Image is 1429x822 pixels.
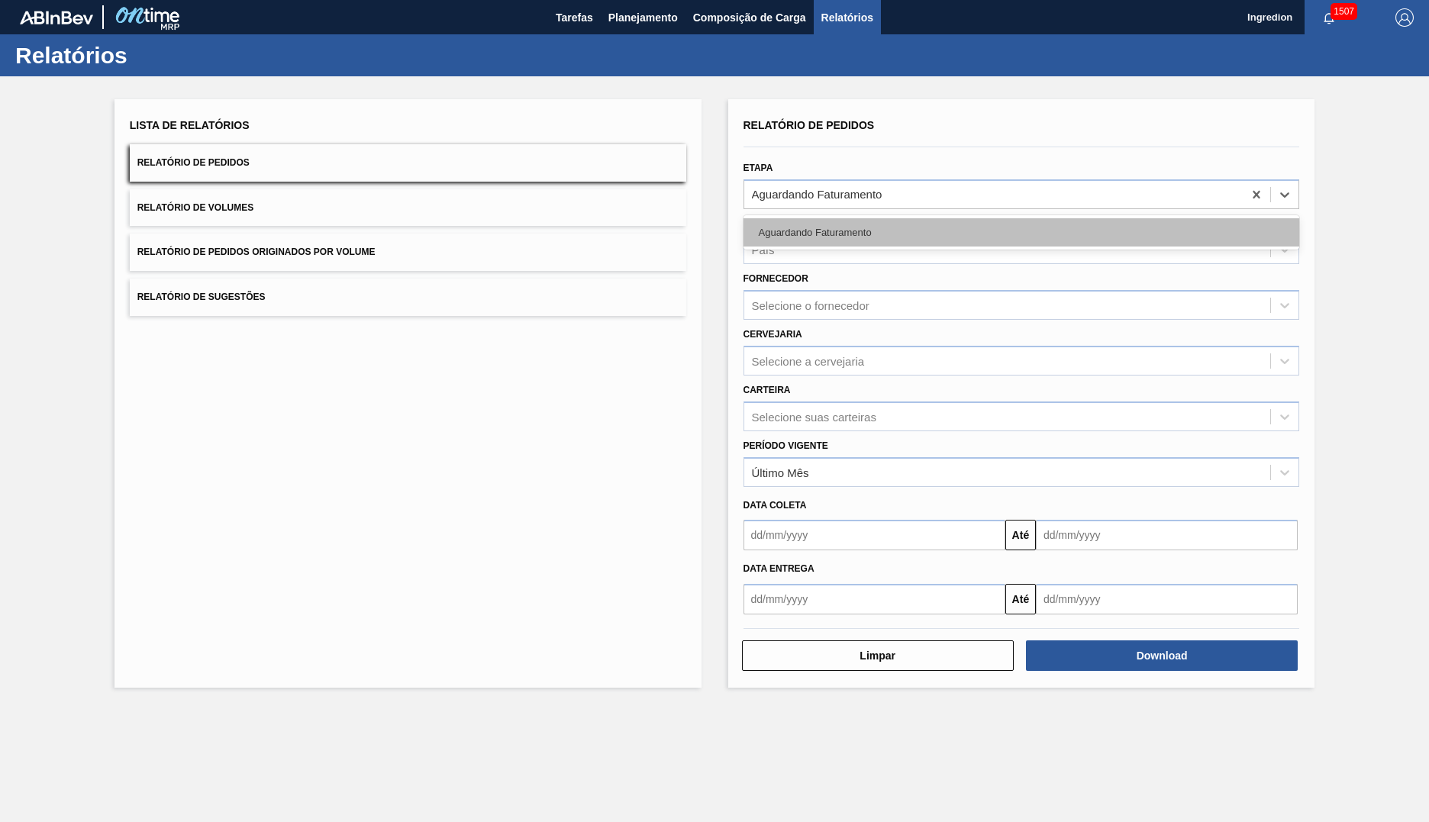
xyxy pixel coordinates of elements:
[1331,3,1357,20] span: 1507
[742,640,1014,671] button: Limpar
[744,273,808,284] label: Fornecedor
[1395,8,1414,27] img: Logout
[744,440,828,451] label: Período Vigente
[137,157,250,168] span: Relatório de Pedidos
[556,8,593,27] span: Tarefas
[608,8,678,27] span: Planejamento
[744,385,791,395] label: Carteira
[1305,7,1353,28] button: Notificações
[1005,520,1036,550] button: Até
[744,584,1005,614] input: dd/mm/yyyy
[821,8,873,27] span: Relatórios
[130,119,250,131] span: Lista de Relatórios
[744,119,875,131] span: Relatório de Pedidos
[137,247,376,257] span: Relatório de Pedidos Originados por Volume
[130,189,686,227] button: Relatório de Volumes
[20,11,93,24] img: TNhmsLtSVTkK8tSr43FrP2fwEKptu5GPRR3wAAAABJRU5ErkJggg==
[137,292,266,302] span: Relatório de Sugestões
[130,234,686,271] button: Relatório de Pedidos Originados por Volume
[752,243,775,256] div: País
[752,410,876,423] div: Selecione suas carteiras
[744,520,1005,550] input: dd/mm/yyyy
[15,47,286,64] h1: Relatórios
[744,163,773,173] label: Etapa
[1036,520,1298,550] input: dd/mm/yyyy
[752,299,869,312] div: Selecione o fornecedor
[137,202,253,213] span: Relatório de Volumes
[744,218,1300,247] div: Aguardando Faturamento
[1036,584,1298,614] input: dd/mm/yyyy
[744,563,814,574] span: Data entrega
[752,354,865,367] div: Selecione a cervejaria
[744,329,802,340] label: Cervejaria
[744,500,807,511] span: Data coleta
[752,466,809,479] div: Último Mês
[693,8,806,27] span: Composição de Carga
[130,279,686,316] button: Relatório de Sugestões
[1026,640,1298,671] button: Download
[130,144,686,182] button: Relatório de Pedidos
[1005,584,1036,614] button: Até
